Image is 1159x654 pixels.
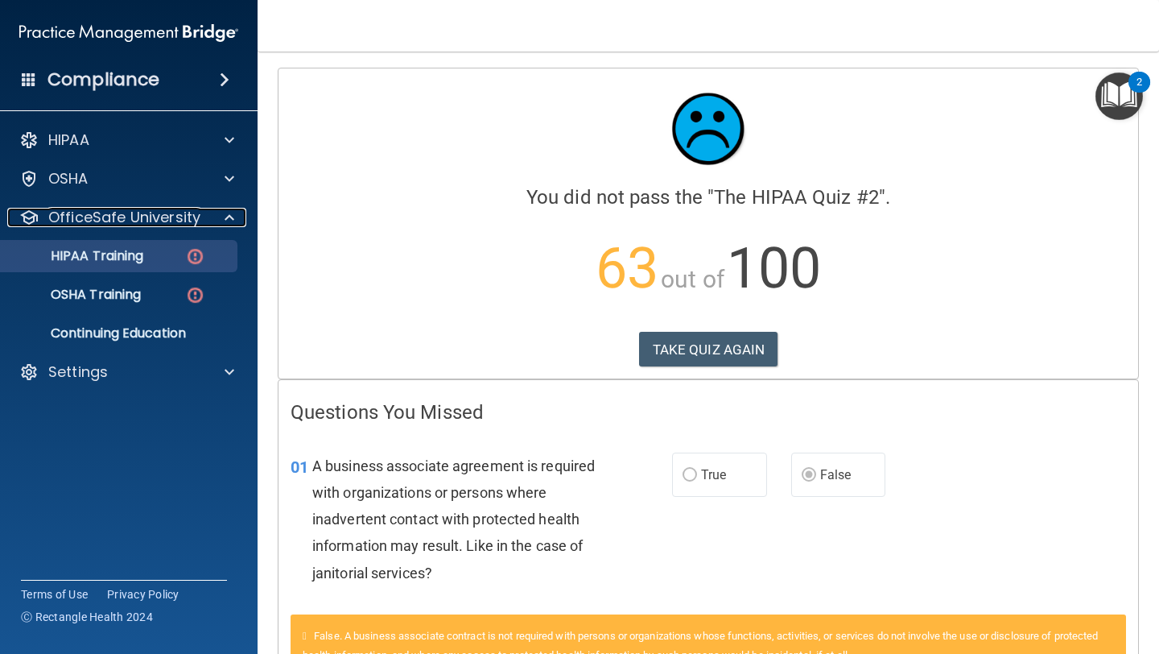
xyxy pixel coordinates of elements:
p: OfficeSafe University [48,208,200,227]
p: HIPAA [48,130,89,150]
img: danger-circle.6113f641.png [185,246,205,267]
input: True [683,470,697,482]
span: The HIPAA Quiz #2 [714,186,879,209]
p: OSHA Training [10,287,141,303]
img: PMB logo [19,17,238,49]
div: 2 [1136,82,1142,103]
p: OSHA [48,169,89,188]
a: OfficeSafe University [19,208,234,227]
h4: Questions You Missed [291,402,1126,423]
h4: Compliance [47,68,159,91]
a: Settings [19,362,234,382]
span: Ⓒ Rectangle Health 2024 [21,609,153,625]
img: sad_face.ecc698e2.jpg [660,81,757,177]
span: 100 [727,235,821,301]
p: Continuing Education [10,325,230,341]
a: HIPAA [19,130,234,150]
img: danger-circle.6113f641.png [185,285,205,305]
span: A business associate agreement is required with organizations or persons where inadvertent contac... [312,457,595,582]
span: False [820,467,852,482]
button: Open Resource Center, 2 new notifications [1095,72,1143,120]
p: HIPAA Training [10,248,143,264]
span: 01 [291,457,308,477]
input: False [802,470,816,482]
h4: You did not pass the " ". [291,187,1126,208]
a: OSHA [19,169,234,188]
span: 63 [596,235,658,301]
p: Settings [48,362,108,382]
a: Terms of Use [21,586,88,602]
span: True [701,467,726,482]
button: TAKE QUIZ AGAIN [639,332,778,367]
span: out of [661,265,724,293]
a: Privacy Policy [107,586,179,602]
